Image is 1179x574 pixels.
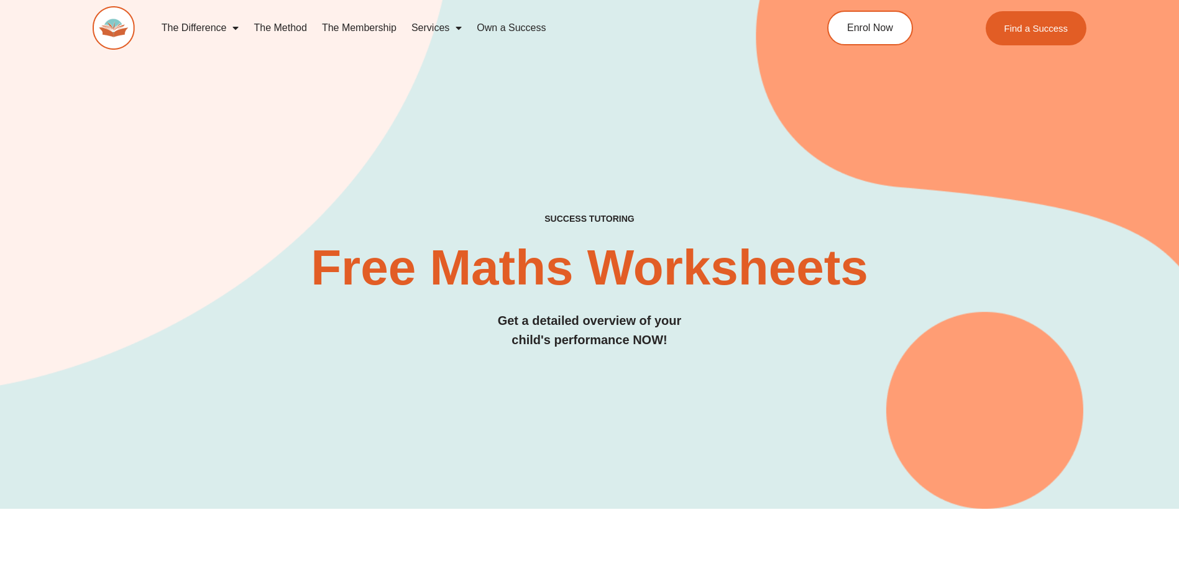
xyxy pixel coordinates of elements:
[847,23,893,33] span: Enrol Now
[1004,24,1068,33] span: Find a Success
[827,11,913,45] a: Enrol Now
[246,14,314,42] a: The Method
[93,214,1087,224] h4: SUCCESS TUTORING​
[93,243,1087,293] h2: Free Maths Worksheets​
[469,14,553,42] a: Own a Success
[93,311,1087,350] h3: Get a detailed overview of your child's performance NOW!
[314,14,404,42] a: The Membership
[154,14,247,42] a: The Difference
[986,11,1087,45] a: Find a Success
[404,14,469,42] a: Services
[154,14,771,42] nav: Menu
